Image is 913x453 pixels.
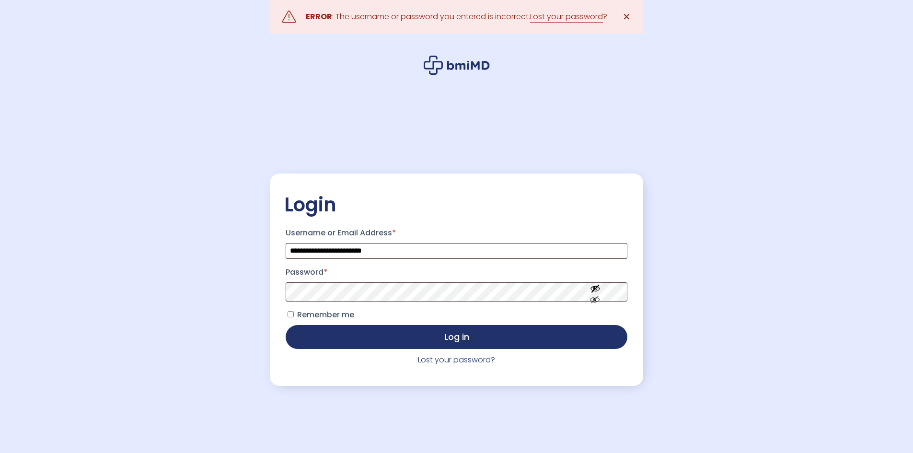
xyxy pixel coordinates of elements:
[306,11,332,22] strong: ERROR
[288,311,294,317] input: Remember me
[530,11,603,23] a: Lost your password
[306,10,607,23] div: : The username or password you entered is incorrect. ?
[568,275,622,308] button: Show password
[286,265,627,280] label: Password
[286,225,627,241] label: Username or Email Address
[286,325,627,349] button: Log in
[297,309,354,320] span: Remember me
[623,10,631,23] span: ✕
[617,7,636,26] a: ✕
[418,354,495,365] a: Lost your password?
[284,193,629,217] h2: Login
